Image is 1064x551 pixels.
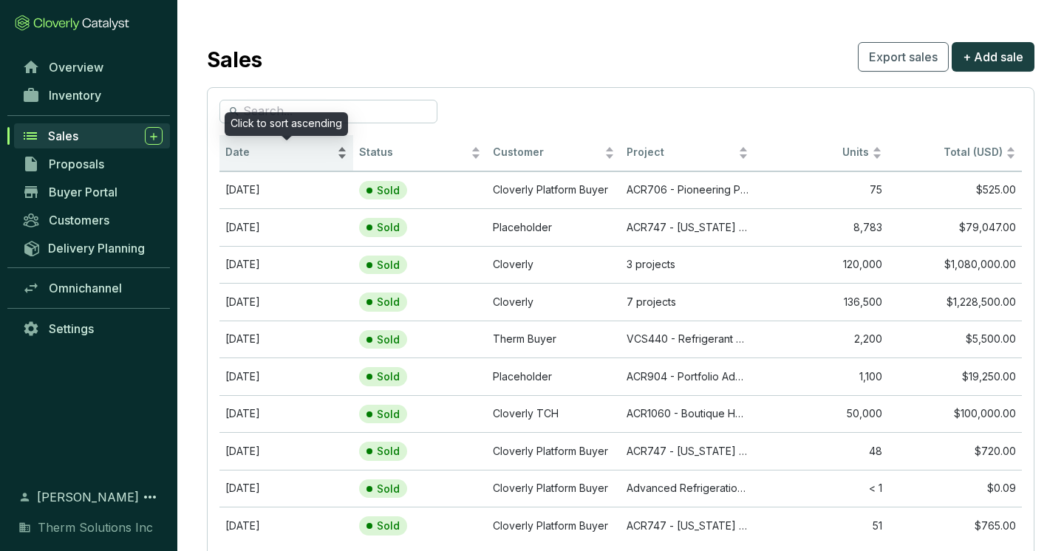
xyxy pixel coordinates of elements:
a: Sales [14,123,170,148]
td: Jan 26 2024 [219,470,353,507]
td: 3 projects [621,246,754,284]
td: VCS440 - Refrigerant Leak Avoidance [621,321,754,358]
td: Advanced Refrigeration - ARS2019001 [621,470,754,507]
td: $1,080,000.00 [888,246,1022,284]
td: ACR747 - New York Advanced Refrigeration [621,432,754,470]
td: ACR747 - New York Advanced Refrigeration [621,507,754,544]
span: Customer [493,146,601,160]
td: Jul 08 2025 [219,395,353,433]
td: $1,228,500.00 [888,283,1022,321]
th: Units [754,135,888,171]
td: 2,200 [754,321,888,358]
span: Customers [49,213,109,227]
button: Export sales [858,42,949,72]
div: Click to sort ascending [225,112,348,136]
span: Sales [48,129,78,143]
a: Delivery Planning [15,236,170,260]
td: Apr 03 2025 [219,507,353,544]
td: Cloverly [487,246,621,284]
td: Cloverly Platform Buyer [487,507,621,544]
th: Status [353,135,487,171]
p: Sold [377,184,400,197]
span: Therm Solutions Inc [38,519,153,536]
td: 51 [754,507,888,544]
span: Omnichannel [49,281,122,295]
td: Jul 18 2025 [219,357,353,395]
td: Therm Buyer [487,321,621,358]
td: $19,250.00 [888,357,1022,395]
h2: Sales [207,44,262,75]
td: 1,100 [754,357,888,395]
td: $525.00 [888,171,1022,209]
a: Overview [15,55,170,80]
span: Date [225,146,334,160]
td: ACR706 - Pioneering Propane Refrigeration [621,171,754,209]
p: Sold [377,445,400,458]
td: ACR904 - Portfolio Advanced Refrigeration [621,357,754,395]
td: Cloverly TCH [487,395,621,433]
td: $100,000.00 [888,395,1022,433]
td: 50,000 [754,395,888,433]
td: 48 [754,432,888,470]
span: Buyer Portal [49,185,117,199]
span: Units [760,146,869,160]
th: Date [219,135,353,171]
td: Placeholder [487,357,621,395]
p: Sold [377,370,400,383]
td: ACR747 - New York Advanced Refrigeration [621,208,754,246]
td: Cloverly Platform Buyer [487,470,621,507]
span: [PERSON_NAME] [37,488,139,506]
td: Apr 25 2023 [219,283,353,321]
a: Customers [15,208,170,233]
p: Sold [377,482,400,496]
span: Export sales [869,48,938,66]
p: Sold [377,221,400,234]
td: 7 projects [621,283,754,321]
td: $765.00 [888,507,1022,544]
a: Settings [15,316,170,341]
p: Sold [377,295,400,309]
span: Status [359,146,468,160]
span: + Add sale [963,48,1023,66]
td: 8,783 [754,208,888,246]
a: Omnichannel [15,275,170,301]
td: ACR1060 - Boutique HFC Refrigerant Reclaim [621,395,754,433]
span: Overview [49,60,103,75]
a: Buyer Portal [15,179,170,205]
td: 120,000 [754,246,888,284]
a: Proposals [15,151,170,177]
span: Settings [49,321,94,336]
td: $0.09 [888,470,1022,507]
td: Mar 20 2024 [219,246,353,284]
p: Sold [377,333,400,346]
th: Project [621,135,754,171]
span: Delivery Planning [48,241,145,256]
td: $720.00 [888,432,1022,470]
a: Inventory [15,83,170,108]
p: Sold [377,408,400,421]
p: Sold [377,259,400,272]
td: 136,500 [754,283,888,321]
td: Aug 21 2025 [219,171,353,209]
p: Sold [377,519,400,533]
td: Aug 19 2025 [219,208,353,246]
span: Project [627,146,735,160]
td: < 1 [754,470,888,507]
span: Proposals [49,157,104,171]
td: $79,047.00 [888,208,1022,246]
td: 75 [754,171,888,209]
td: Cloverly Platform Buyer [487,171,621,209]
td: Jul 01 2025 [219,432,353,470]
span: Inventory [49,88,101,103]
td: Aug 11 2025 [219,321,353,358]
td: $5,500.00 [888,321,1022,358]
td: Cloverly [487,283,621,321]
input: Search... [243,103,415,120]
td: Placeholder [487,208,621,246]
span: Total (USD) [944,146,1003,158]
td: Cloverly Platform Buyer [487,432,621,470]
th: Customer [487,135,621,171]
button: + Add sale [952,42,1034,72]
